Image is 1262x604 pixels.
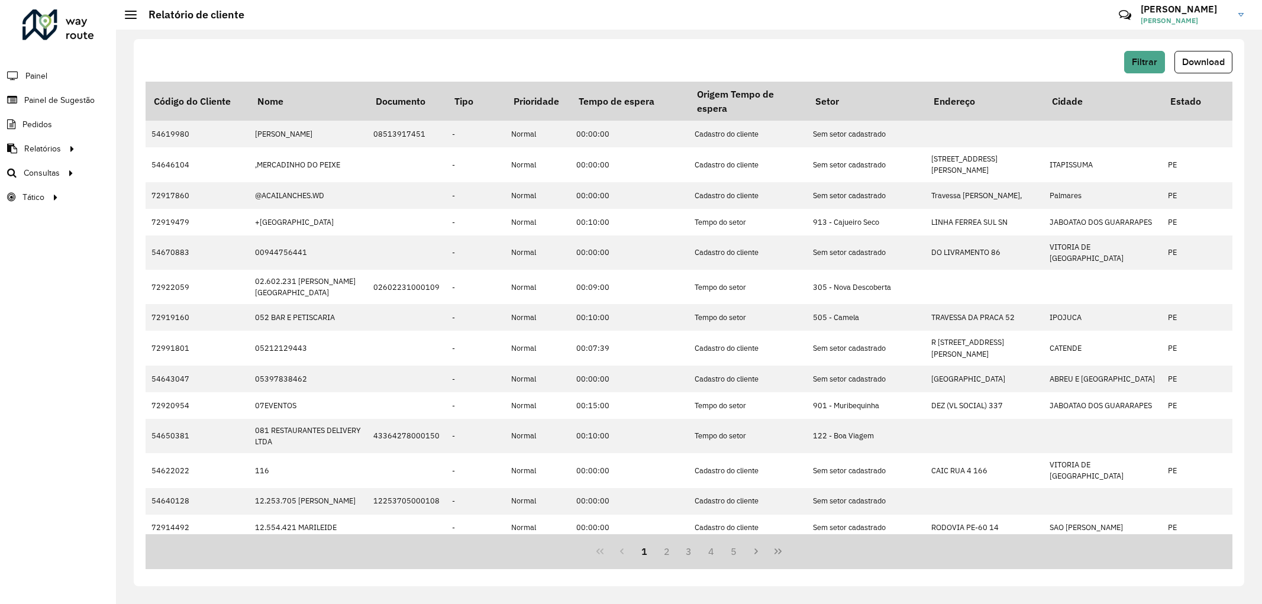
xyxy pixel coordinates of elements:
[570,515,689,541] td: 00:00:00
[505,488,570,515] td: Normal
[249,453,367,487] td: 116
[249,304,367,331] td: 052 BAR E PETISCARIA
[446,182,505,209] td: -
[146,209,249,235] td: 72919479
[570,270,689,304] td: 00:09:00
[570,209,689,235] td: 00:10:00
[146,488,249,515] td: 54640128
[1124,51,1165,73] button: Filtrar
[807,331,925,365] td: Sem setor cadastrado
[1044,209,1162,235] td: JABOATAO DOS GUARARAPES
[570,331,689,365] td: 00:07:39
[689,209,807,235] td: Tempo do setor
[367,270,446,304] td: 02602231000109
[505,453,570,487] td: Normal
[367,121,446,147] td: 08513917451
[1112,2,1138,28] a: Contato Rápido
[570,121,689,147] td: 00:00:00
[925,331,1044,365] td: R [STREET_ADDRESS][PERSON_NAME]
[925,392,1044,419] td: DEZ (VL SOCIAL) 337
[689,304,807,331] td: Tempo do setor
[689,82,807,121] th: Origem Tempo de espera
[1044,82,1162,121] th: Cidade
[570,488,689,515] td: 00:00:00
[249,419,367,453] td: 081 RESTAURANTES DELIVERY LTDA
[505,392,570,419] td: Normal
[633,540,656,563] button: 1
[807,235,925,270] td: Sem setor cadastrado
[570,366,689,392] td: 00:00:00
[925,304,1044,331] td: TRAVESSA DA PRACA 52
[1044,392,1162,419] td: JABOATAO DOS GUARARAPES
[146,331,249,365] td: 72991801
[505,147,570,182] td: Normal
[570,392,689,419] td: 00:15:00
[925,453,1044,487] td: CAIC RUA 4 166
[367,82,446,121] th: Documento
[505,82,570,121] th: Prioridade
[689,366,807,392] td: Cadastro do cliente
[22,191,44,204] span: Tático
[249,366,367,392] td: 05397838462
[505,235,570,270] td: Normal
[807,270,925,304] td: 305 - Nova Descoberta
[249,392,367,419] td: 07EVENTOS
[249,515,367,541] td: 12.554.421 MARILEIDE
[146,121,249,147] td: 54619980
[505,182,570,209] td: Normal
[1141,15,1229,26] span: [PERSON_NAME]
[146,366,249,392] td: 54643047
[570,453,689,487] td: 00:00:00
[249,147,367,182] td: ,MERCADINHO DO PEIXE
[570,182,689,209] td: 00:00:00
[1132,57,1157,67] span: Filtrar
[505,270,570,304] td: Normal
[446,515,505,541] td: -
[570,304,689,331] td: 00:10:00
[807,366,925,392] td: Sem setor cadastrado
[1044,515,1162,541] td: SAO [PERSON_NAME]
[505,304,570,331] td: Normal
[446,147,505,182] td: -
[570,419,689,453] td: 00:10:00
[1182,57,1225,67] span: Download
[807,209,925,235] td: 913 - Cajueiro Seco
[146,182,249,209] td: 72917860
[137,8,244,21] h2: Relatório de cliente
[249,82,367,121] th: Nome
[146,453,249,487] td: 54622022
[1141,4,1229,15] h3: [PERSON_NAME]
[678,540,701,563] button: 3
[807,147,925,182] td: Sem setor cadastrado
[1044,304,1162,331] td: IPOJUCA
[505,331,570,365] td: Normal
[24,167,60,179] span: Consultas
[446,453,505,487] td: -
[24,143,61,155] span: Relatórios
[570,147,689,182] td: 00:00:00
[689,147,807,182] td: Cadastro do cliente
[1174,51,1232,73] button: Download
[505,121,570,147] td: Normal
[570,235,689,270] td: 00:00:00
[146,419,249,453] td: 54650381
[767,540,789,563] button: Last Page
[367,419,446,453] td: 43364278000150
[249,488,367,515] td: 12.253.705 [PERSON_NAME]
[689,270,807,304] td: Tempo do setor
[807,121,925,147] td: Sem setor cadastrado
[446,419,505,453] td: -
[925,147,1044,182] td: [STREET_ADDRESS][PERSON_NAME]
[446,304,505,331] td: -
[446,209,505,235] td: -
[24,94,95,106] span: Painel de Sugestão
[689,182,807,209] td: Cadastro do cliente
[446,488,505,515] td: -
[446,235,505,270] td: -
[925,515,1044,541] td: RODOVIA PE-60 14
[925,366,1044,392] td: [GEOGRAPHIC_DATA]
[146,515,249,541] td: 72914492
[446,331,505,365] td: -
[146,392,249,419] td: 72920954
[446,121,505,147] td: -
